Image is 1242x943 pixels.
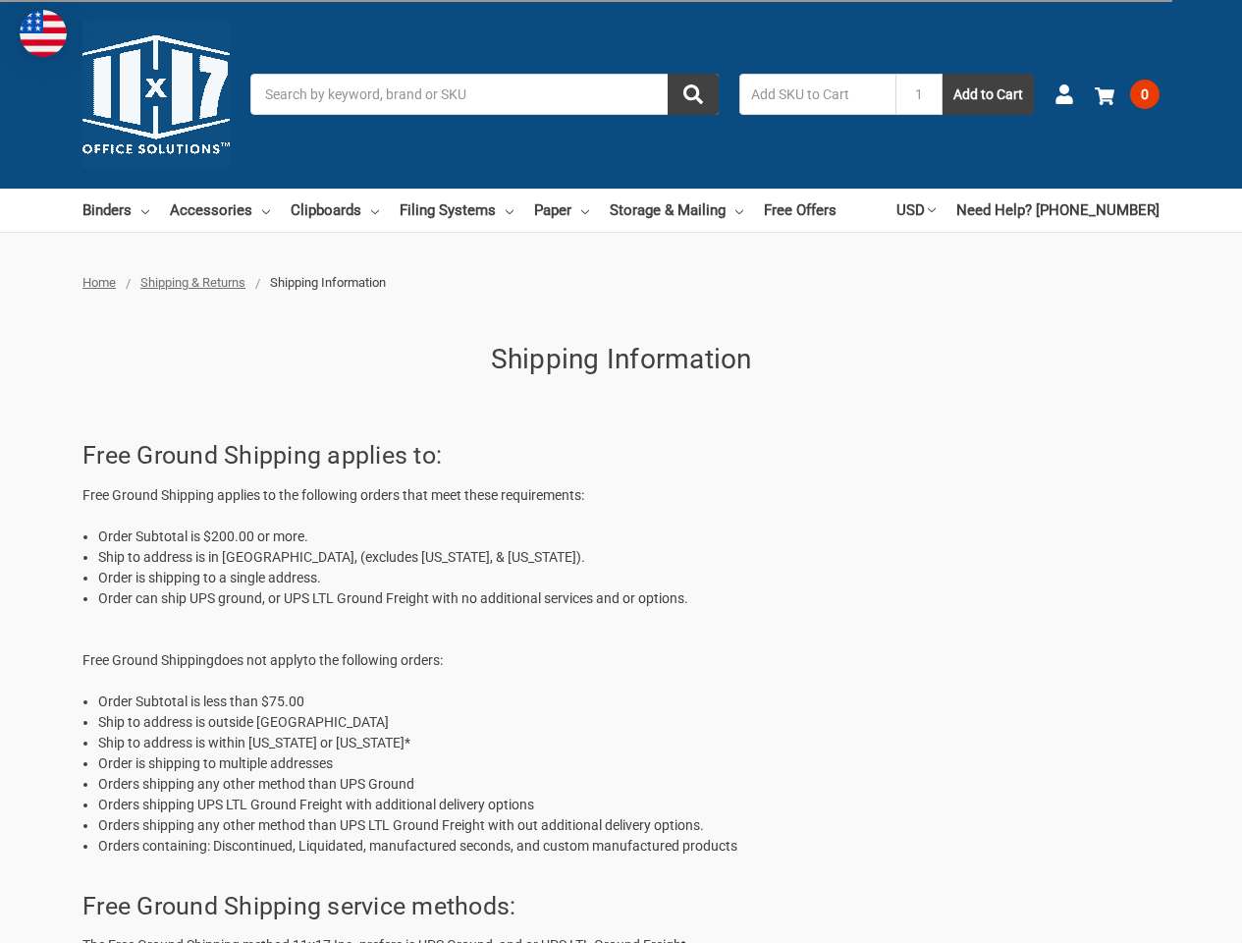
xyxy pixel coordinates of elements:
[1130,80,1160,109] span: 0
[764,189,837,232] a: Free Offers
[82,650,1160,671] p: Free Ground Shipping to the following orders:
[98,733,1160,753] li: Ship to address is within [US_STATE] or [US_STATE]*
[82,21,230,168] img: 11x17.com
[291,189,379,232] a: Clipboards
[170,189,270,232] a: Accessories
[140,275,245,290] a: Shipping & Returns
[98,588,1160,609] li: Order can ship UPS ground, or UPS LTL Ground Freight with no additional services and or options.
[534,189,589,232] a: Paper
[82,275,116,290] a: Home
[98,547,1160,568] li: Ship to address is in [GEOGRAPHIC_DATA], (excludes [US_STATE], & [US_STATE]).
[98,753,1160,774] li: Order is shipping to multiple addresses
[250,74,719,115] input: Search by keyword, brand or SKU
[98,692,1160,712] li: Order Subtotal is less than $75.00
[610,189,743,232] a: Storage & Mailing
[896,189,936,232] a: USD
[98,795,1160,815] li: Orders shipping UPS LTL Ground Freight with additional delivery options
[98,836,1160,857] li: Orders containing: Discontinued, Liquidated, manufactured seconds, and custom manufactured products
[943,74,1034,115] button: Add to Cart
[82,888,1160,925] h2: Free Ground Shipping service methods:
[82,339,1160,380] h1: Shipping Information
[98,774,1160,795] li: Orders shipping any other method than UPS Ground
[956,189,1160,232] a: Need Help? [PHONE_NUMBER]
[98,568,1160,588] li: Order is shipping to a single address.
[1095,69,1160,120] a: 0
[82,437,1160,474] h2: Free Ground Shipping applies to:
[82,485,1160,506] p: Free Ground Shipping applies to the following orders that meet these requirements:
[739,74,895,115] input: Add SKU to Cart
[270,275,386,290] span: Shipping Information
[98,712,1160,733] li: Ship to address is outside [GEOGRAPHIC_DATA]
[82,189,149,232] a: Binders
[20,10,67,57] img: duty and tax information for United States
[98,527,1160,547] li: Order Subtotal is $200.00 or more.
[98,815,1160,836] li: Orders shipping any other method than UPS LTL Ground Freight with out additional delivery options.
[400,189,513,232] a: Filing Systems
[214,652,303,668] span: does not apply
